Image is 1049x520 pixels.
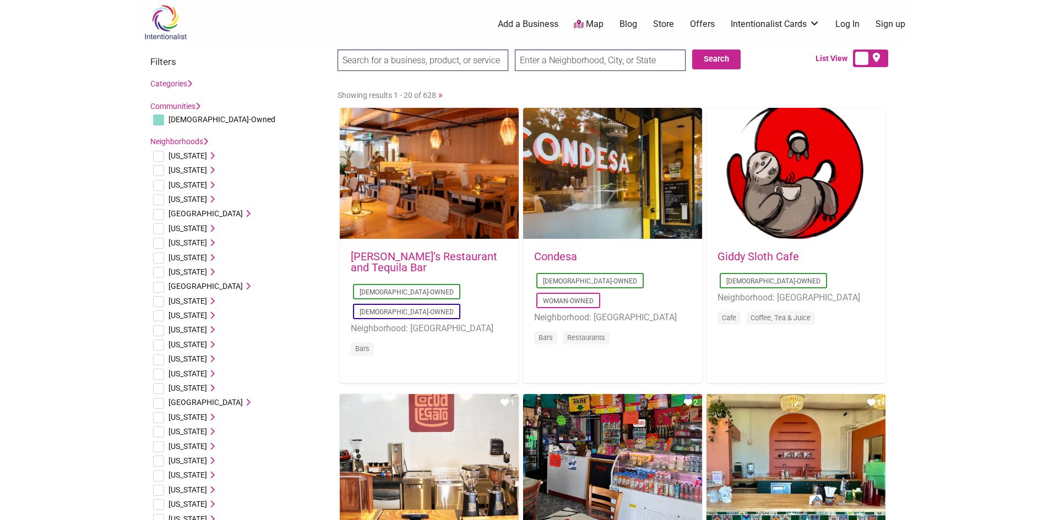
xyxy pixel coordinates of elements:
a: [DEMOGRAPHIC_DATA]-Owned [726,277,820,285]
a: Log In [835,18,860,30]
a: Restaurants [567,333,605,342]
a: [PERSON_NAME]’s Restaurant and Tequila Bar [351,250,497,274]
input: Search for a business, product, or service [338,50,508,71]
a: Woman-Owned [543,297,594,305]
span: [US_STATE] [169,267,207,276]
span: [US_STATE] [169,253,207,262]
span: [US_STATE] [169,413,207,422]
span: [US_STATE] [169,442,207,451]
li: Neighborhood: [GEOGRAPHIC_DATA] [351,321,508,336]
a: Add a Business [498,18,558,30]
a: Neighborhoods [150,137,208,146]
a: Cafe [722,314,736,322]
span: [US_STATE] [169,311,207,320]
img: Intentionalist [139,4,192,40]
span: [US_STATE] [169,238,207,247]
li: Neighborhood: [GEOGRAPHIC_DATA] [534,310,691,325]
span: [GEOGRAPHIC_DATA] [169,209,243,218]
a: Offers [690,18,715,30]
span: [US_STATE] [169,354,207,363]
span: [US_STATE] [169,297,207,305]
span: [US_STATE] [169,384,207,392]
span: [US_STATE] [169,340,207,349]
h3: Filters [150,56,327,67]
span: [GEOGRAPHIC_DATA] [169,398,243,407]
a: [DEMOGRAPHIC_DATA]-Owned [360,288,454,296]
span: [US_STATE] [169,151,207,160]
a: Sign up [876,18,905,30]
span: [DEMOGRAPHIC_DATA]-Owned [169,115,275,124]
a: Communities [150,102,200,111]
a: Condesa [534,250,577,263]
a: Bars [539,333,553,342]
span: [US_STATE] [169,485,207,494]
input: Enter a Neighborhood, City, or State [515,50,686,71]
a: Giddy Sloth Cafe [718,250,799,263]
span: [US_STATE] [169,500,207,508]
span: [US_STATE] [169,166,207,174]
span: [GEOGRAPHIC_DATA] [169,282,243,291]
li: Neighborhood: [GEOGRAPHIC_DATA] [718,291,874,305]
span: [US_STATE] [169,369,207,378]
span: [US_STATE] [169,427,207,436]
span: [US_STATE] [169,224,207,233]
a: [DEMOGRAPHIC_DATA]-Owned [360,308,454,316]
a: » [438,89,443,100]
span: List View [816,53,853,64]
span: [US_STATE] [169,456,207,465]
a: Blog [619,18,637,30]
span: [US_STATE] [169,470,207,479]
span: [US_STATE] [169,180,207,189]
span: Showing results 1 - 20 of 628 [338,91,436,100]
span: [US_STATE] [169,325,207,334]
a: Map [574,18,604,31]
a: Store [653,18,674,30]
span: [US_STATE] [169,195,207,204]
a: Coffee, Tea & Juice [751,314,811,322]
a: Categories [150,79,192,88]
button: Search [692,50,741,69]
a: Intentionalist Cards [731,18,820,30]
a: [DEMOGRAPHIC_DATA]-Owned [543,277,637,285]
a: Bars [355,344,369,353]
